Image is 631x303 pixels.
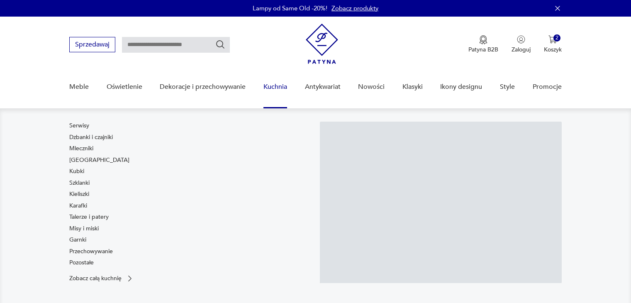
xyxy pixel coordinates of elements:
[69,42,115,48] a: Sprzedawaj
[253,4,327,12] p: Lampy od Same Old -20%!
[69,167,84,176] a: Kubki
[468,46,498,54] p: Patyna B2B
[512,46,531,54] p: Zaloguj
[69,202,87,210] a: Karafki
[553,34,560,42] div: 2
[69,259,94,267] a: Pozostałe
[69,236,86,244] a: Garnki
[69,37,115,52] button: Sprzedawaj
[306,24,338,64] img: Patyna - sklep z meblami i dekoracjami vintage
[69,274,134,283] a: Zobacz całą kuchnię
[69,122,89,130] a: Serwisy
[160,71,246,103] a: Dekoracje i przechowywanie
[69,71,89,103] a: Meble
[69,225,99,233] a: Misy i miski
[69,144,93,153] a: Mleczniki
[500,71,515,103] a: Style
[69,190,89,198] a: Kieliszki
[544,35,562,54] button: 2Koszyk
[440,71,482,103] a: Ikony designu
[517,35,525,44] img: Ikonka użytkownika
[305,71,341,103] a: Antykwariat
[215,39,225,49] button: Szukaj
[512,35,531,54] button: Zaloguj
[107,71,142,103] a: Oświetlenie
[69,133,113,142] a: Dzbanki i czajniki
[69,213,109,221] a: Talerze i patery
[69,276,122,281] p: Zobacz całą kuchnię
[69,247,113,256] a: Przechowywanie
[358,71,385,103] a: Nowości
[468,35,498,54] a: Ikona medaluPatyna B2B
[402,71,423,103] a: Klasyki
[533,71,562,103] a: Promocje
[468,35,498,54] button: Patyna B2B
[479,35,487,44] img: Ikona medalu
[548,35,557,44] img: Ikona koszyka
[331,4,378,12] a: Zobacz produkty
[263,71,287,103] a: Kuchnia
[544,46,562,54] p: Koszyk
[69,179,90,187] a: Szklanki
[69,156,129,164] a: [GEOGRAPHIC_DATA]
